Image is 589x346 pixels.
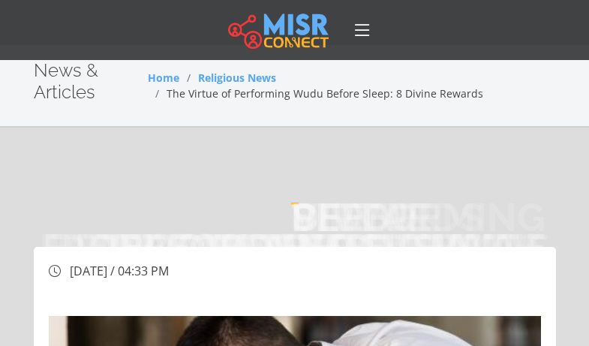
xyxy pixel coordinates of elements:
span: The Virtue of Performing Wudu Before Sleep: 8 Divine Rewards [167,86,483,101]
a: Home [148,71,179,85]
span: News & Articles [34,59,98,103]
img: main.misr_connect [228,11,329,49]
span: [DATE] / 04:33 PM [70,263,169,279]
a: Religious News [198,71,276,85]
